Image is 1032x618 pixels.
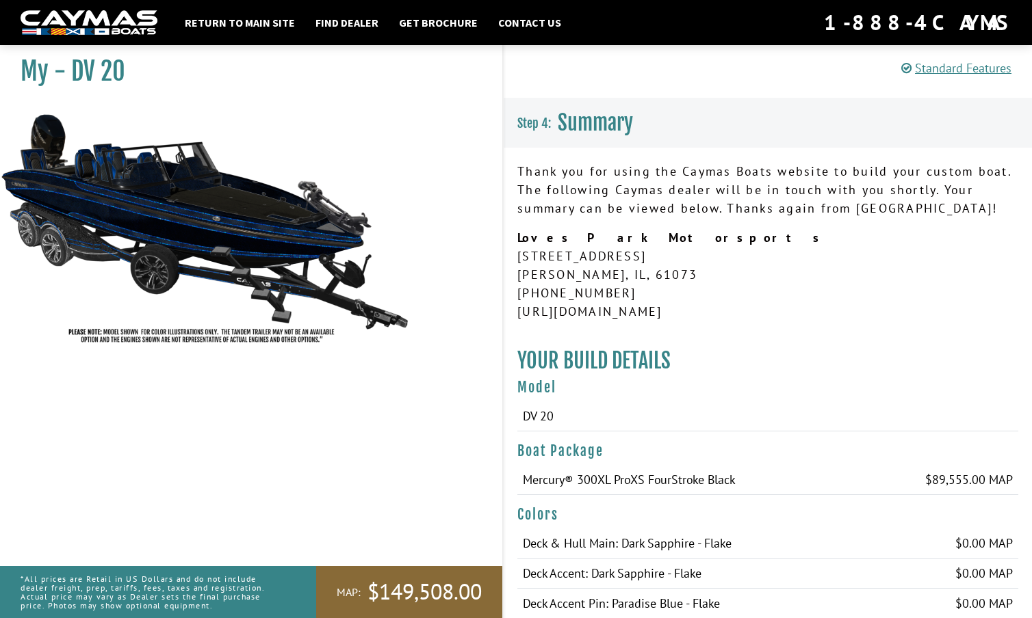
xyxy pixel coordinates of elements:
[824,8,1011,38] div: 1-888-4CAYMAS
[901,60,1011,76] a: Standard Features
[517,442,1018,459] h4: Boat Package
[899,528,1018,559] td: $0.00 MAP
[309,14,385,31] a: Find Dealer
[517,162,1018,217] p: Thank you for using the Caymas Boats website to build your custom boat. The following Caymas deal...
[517,228,1018,321] p: [STREET_ADDRESS] [PERSON_NAME], IL, 61073 [PHONE_NUMBER] [URL][DOMAIN_NAME]
[517,528,899,559] td: Deck & Hull Main: Dark Sapphire - Flake
[517,230,826,245] strong: Loves Park Motorsports
[337,585,361,600] span: MAP:
[316,566,502,618] a: MAP:$149,508.00
[517,559,899,589] td: Deck Accent: Dark Sapphire - Flake
[558,110,633,135] span: Summary
[517,506,1018,523] h4: Colors
[899,559,1018,589] td: $0.00 MAP
[517,348,1018,373] h3: YOUR BUILD DETAILS
[517,379,1018,396] h4: Model
[21,567,285,617] p: *All prices are Retail in US Dollars and do not include dealer freight, prep, tariffs, fees, taxe...
[178,14,302,31] a: Return to main site
[517,465,865,495] td: Mercury® 300XL ProXS FourStroke Black
[925,472,1013,487] span: $89,555.00 MAP
[21,10,157,36] img: white-logo-c9c8dbefe5ff5ceceb0f0178aa75bf4bb51f6bca0971e226c86eb53dfe498488.png
[367,578,482,606] span: $149,508.00
[392,14,485,31] a: Get Brochure
[491,14,568,31] a: Contact Us
[21,56,468,87] h1: My - DV 20
[517,401,914,431] td: DV 20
